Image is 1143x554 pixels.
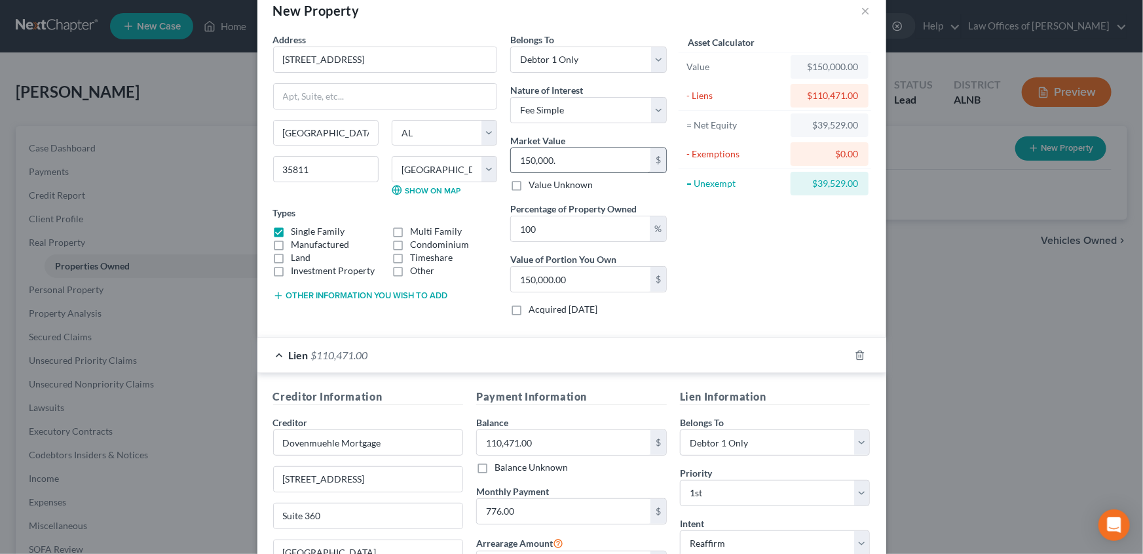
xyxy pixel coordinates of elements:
a: Show on Map [392,185,460,195]
div: $0.00 [801,148,858,161]
div: $ [650,430,666,455]
label: Balance [476,416,508,429]
div: Value [686,60,785,73]
input: Enter address... [274,47,497,72]
label: Manufactured [291,238,350,251]
label: Asset Calculator [688,35,755,49]
label: Single Family [291,225,345,238]
span: Address [273,34,307,45]
input: 0.00 [477,499,650,524]
button: Other information you wish to add [273,290,448,301]
div: $ [650,499,666,524]
button: × [861,3,871,18]
div: = Unexempt [686,177,785,190]
div: $110,471.00 [801,89,858,102]
span: Lien [289,349,309,361]
label: Arrearage Amount [476,535,563,551]
label: Value of Portion You Own [510,252,616,266]
div: New Property [273,1,360,20]
label: Market Value [510,134,565,148]
input: Enter address... [274,467,463,492]
input: Apt, Suite, etc... [274,84,497,109]
div: - Liens [686,89,785,102]
h5: Payment Information [476,389,667,405]
div: $39,529.00 [801,119,858,132]
span: Belongs To [680,417,724,428]
span: Creditor [273,417,308,428]
label: Other [410,264,434,277]
label: Investment Property [291,264,375,277]
input: 0.00 [511,216,650,241]
div: - Exemptions [686,148,785,161]
input: Enter city... [274,121,378,146]
div: $ [650,148,666,173]
h5: Lien Information [680,389,871,405]
span: Priority [680,467,712,479]
label: Intent [680,517,704,530]
input: 0.00 [511,148,650,173]
label: Monthly Payment [476,485,549,498]
label: Types [273,206,296,220]
div: Open Intercom Messenger [1098,509,1130,541]
label: Land [291,251,311,264]
label: Multi Family [410,225,462,238]
div: $39,529.00 [801,177,858,190]
label: Value Unknown [529,178,593,191]
div: % [650,216,666,241]
input: Apt, Suite, etc... [274,504,463,528]
label: Condominium [410,238,469,251]
input: Enter zip... [273,156,379,182]
input: 0.00 [511,267,650,292]
input: Search creditor by name... [273,429,464,456]
span: Belongs To [510,34,554,45]
label: Acquired [DATE] [529,303,597,316]
div: = Net Equity [686,119,785,132]
input: 0.00 [477,430,650,455]
label: Balance Unknown [495,461,568,474]
span: $110,471.00 [311,349,368,361]
div: $150,000.00 [801,60,858,73]
h5: Creditor Information [273,389,464,405]
label: Timeshare [410,251,453,264]
label: Nature of Interest [510,83,583,97]
div: $ [650,267,666,292]
label: Percentage of Property Owned [510,202,637,216]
